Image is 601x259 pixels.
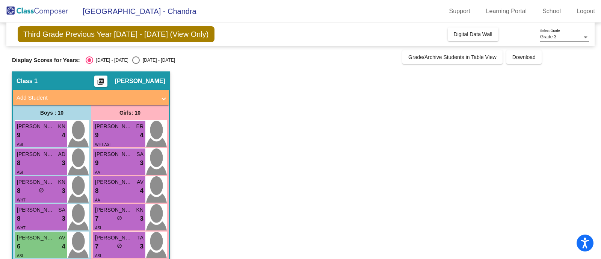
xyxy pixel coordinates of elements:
span: AA [95,198,100,202]
span: Download [512,54,536,60]
span: AD [58,150,65,158]
span: AV [137,178,143,186]
span: ASI [17,170,23,174]
span: [PERSON_NAME] [17,178,54,186]
span: 9 [17,130,20,140]
span: Third Grade Previous Year [DATE] - [DATE] (View Only) [18,26,214,42]
div: [DATE] - [DATE] [93,57,128,64]
span: 3 [62,158,65,168]
span: KN [136,206,143,214]
span: 8 [17,158,20,168]
span: Class 1 [17,77,38,85]
button: Grade/Archive Students in Table View [402,50,503,64]
span: [PERSON_NAME] [95,150,133,158]
span: ASI [95,254,101,258]
span: Display Scores for Years: [12,57,80,64]
span: ER [136,123,143,130]
span: SA [136,150,143,158]
span: 7 [95,214,98,224]
span: Grade 3 [540,34,556,39]
span: 3 [140,158,143,168]
mat-panel-title: Add Student [17,94,156,102]
mat-icon: picture_as_pdf [96,78,105,88]
span: 3 [62,214,65,224]
span: 8 [17,186,20,196]
span: do_not_disturb_alt [117,243,122,248]
button: Digital Data Wall [448,27,498,41]
span: [PERSON_NAME] [17,123,54,130]
span: AV [59,234,65,242]
span: 4 [62,130,65,140]
span: 6 [17,242,20,251]
span: 7 [95,242,98,251]
span: 4 [62,242,65,251]
span: KN [58,178,65,186]
span: do_not_disturb_alt [39,188,44,193]
span: [PERSON_NAME] [17,234,54,242]
span: [PERSON_NAME] [17,206,54,214]
span: 3 [140,242,143,251]
span: Digital Data Wall [454,31,492,37]
span: 8 [95,186,98,196]
span: 9 [95,130,98,140]
span: ASI [17,254,23,258]
span: [PERSON_NAME] [95,123,133,130]
span: [PERSON_NAME] [95,178,133,186]
span: [GEOGRAPHIC_DATA] - Chandra [75,5,196,17]
a: School [536,5,567,17]
span: SA [58,206,65,214]
span: do_not_disturb_alt [117,215,122,221]
span: 9 [95,158,98,168]
div: Boys : 10 [13,105,91,120]
button: Print Students Details [94,76,107,87]
span: 8 [17,214,20,224]
span: TA [137,234,143,242]
mat-radio-group: Select an option [86,56,175,64]
span: [PERSON_NAME] [17,150,54,158]
a: Support [443,5,476,17]
span: [PERSON_NAME] [115,77,165,85]
span: AA [95,170,100,174]
span: KN [58,123,65,130]
span: Grade/Archive Students in Table View [408,54,497,60]
span: [PERSON_NAME] [95,206,133,214]
span: 3 [140,214,143,224]
div: [DATE] - [DATE] [140,57,175,64]
span: 4 [140,186,143,196]
span: 3 [62,186,65,196]
a: Learning Portal [480,5,533,17]
span: WHT [17,226,26,230]
a: Logout [571,5,601,17]
mat-expansion-panel-header: Add Student [13,90,169,105]
span: ASI [95,226,101,230]
span: ASI [17,142,23,147]
span: WHT ASI [95,142,110,147]
span: 4 [140,130,143,140]
span: WHT [17,198,26,202]
span: [PERSON_NAME] [PERSON_NAME] [95,234,133,242]
div: Girls: 10 [91,105,169,120]
button: Download [506,50,542,64]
